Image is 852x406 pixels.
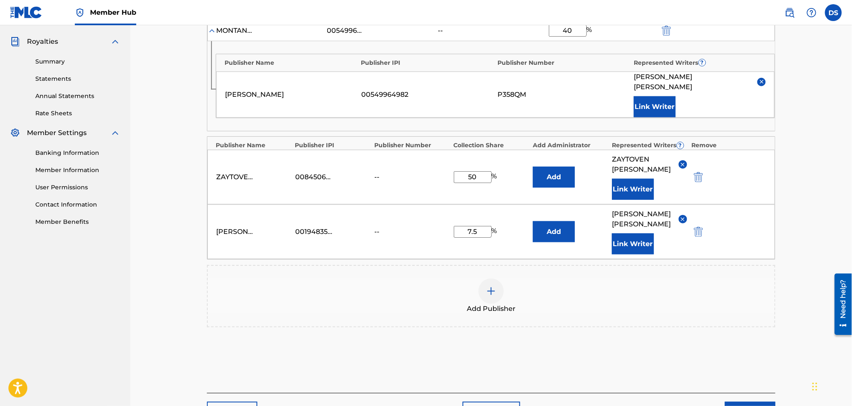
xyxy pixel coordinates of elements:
a: Annual Statements [35,92,120,101]
div: Publisher Number [374,141,450,150]
div: Publisher Name [216,141,291,150]
img: remove-from-list-button [680,162,686,168]
a: Statements [35,74,120,83]
a: Public Search [781,4,798,21]
img: expand-cell-toggle [208,27,216,35]
button: Link Writer [634,96,676,117]
img: 12a2ab48e56ec057fbd8.svg [694,227,703,237]
button: Add [533,167,575,188]
img: remove-from-list-button [680,216,686,223]
span: [PERSON_NAME] [PERSON_NAME] [634,72,751,92]
div: Publisher Name [225,58,357,67]
div: User Menu [825,4,842,21]
img: Top Rightsholder [75,8,85,18]
img: Royalties [10,37,20,47]
img: 12a2ab48e56ec057fbd8.svg [662,26,671,36]
a: Contact Information [35,200,120,209]
span: ZAYTOVEN [PERSON_NAME] [612,154,672,175]
div: 00549964982 [361,90,493,100]
div: Collection Share [454,141,529,150]
img: help [807,8,817,18]
div: Publisher Number [497,58,630,67]
img: Member Settings [10,128,20,138]
a: Banking Information [35,149,120,157]
div: Remove [691,141,767,150]
div: Publisher IPI [295,141,370,150]
div: Add Administrator [533,141,608,150]
img: expand [110,128,120,138]
img: add [486,286,496,296]
iframe: Resource Center [828,271,852,338]
div: Represented Writers [612,141,688,150]
a: Member Information [35,166,120,175]
span: Add Publisher [467,304,516,314]
span: Member Hub [90,8,136,17]
iframe: Chat Widget [810,366,852,406]
img: remove-from-list-button [759,79,765,85]
span: Member Settings [27,128,87,138]
button: Link Writer [612,234,654,255]
button: Add [533,221,575,242]
button: Link Writer [612,179,654,200]
img: search [785,8,795,18]
span: Royalties [27,37,58,47]
span: ? [699,59,706,66]
img: expand [110,37,120,47]
div: Drag [812,374,818,399]
div: Help [803,4,820,21]
div: Publisher IPI [361,58,494,67]
span: % [492,171,499,183]
span: ? [677,142,684,149]
span: % [492,226,499,238]
a: Member Benefits [35,218,120,226]
img: 12a2ab48e56ec057fbd8.svg [694,172,703,182]
div: Represented Writers [634,58,767,67]
span: [PERSON_NAME] [PERSON_NAME] [612,209,672,229]
div: P358QM [497,90,630,100]
span: % [587,25,594,37]
a: User Permissions [35,183,120,192]
img: MLC Logo [10,6,42,19]
div: [PERSON_NAME] [225,90,357,100]
a: Summary [35,57,120,66]
a: Rate Sheets [35,109,120,118]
